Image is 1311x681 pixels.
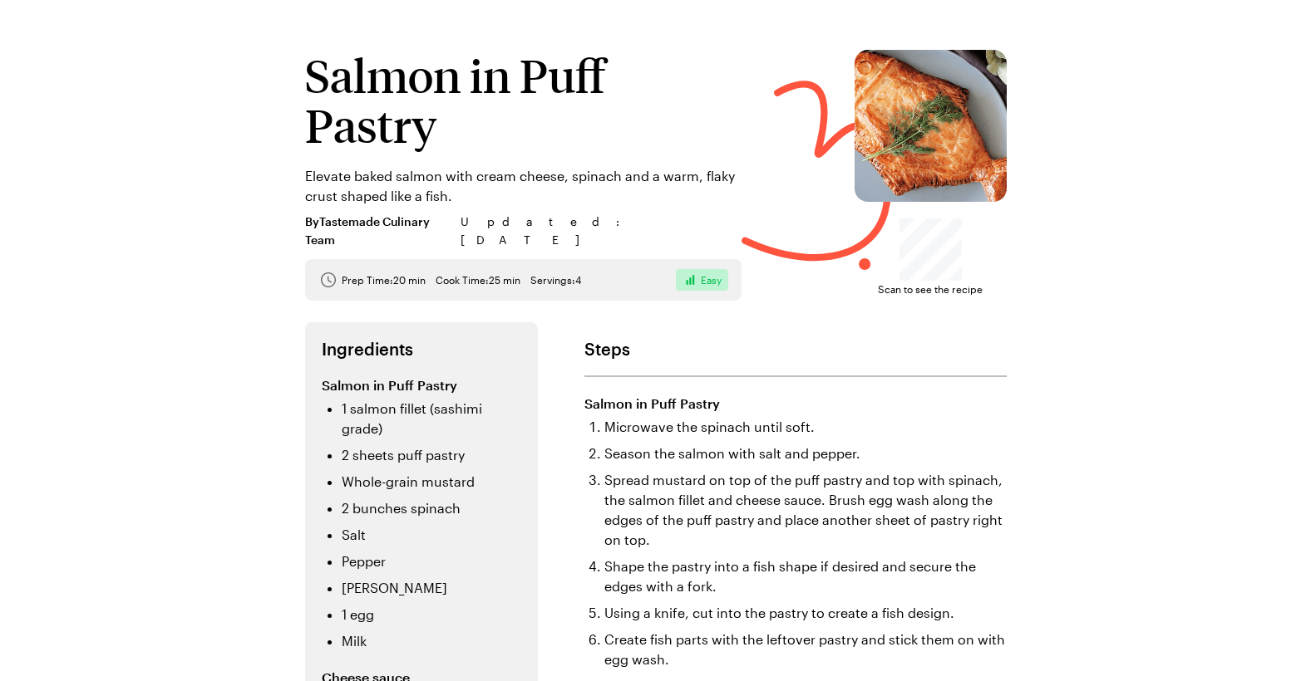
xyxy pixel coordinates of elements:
[342,605,521,625] li: 1 egg
[342,399,521,438] li: 1 salmon fillet (sashimi grade)
[855,50,1007,202] img: Salmon in Puff Pastry
[878,281,983,297] span: Scan to see the recipe
[342,498,521,518] li: 2 bunches spinach
[305,50,742,149] h1: Salmon in Puff Pastry
[305,213,451,249] span: By Tastemade Culinary Team
[436,273,520,287] span: Cook Time: 25 min
[322,375,521,395] h3: Salmon in Puff Pastry
[342,525,521,545] li: Salt
[342,631,521,651] li: Milk
[701,273,722,287] span: Easy
[604,470,1007,550] li: Spread mustard on top of the puff pastry and top with spinach, the salmon fillet and cheese sauce...
[342,472,521,492] li: Whole-grain mustard
[342,273,426,287] span: Prep Time: 20 min
[530,273,581,287] span: Servings: 4
[604,603,1007,623] li: Using a knife, cut into the pastry to create a fish design.
[584,339,1007,359] h2: Steps
[342,551,521,571] li: Pepper
[584,394,1007,414] h3: Salmon in Puff Pastry
[604,556,1007,596] li: Shape the pastry into a fish shape if desired and secure the edges with a fork.
[322,339,521,359] h2: Ingredients
[461,213,742,249] span: Updated : [DATE]
[342,445,521,465] li: 2 sheets puff pastry
[604,443,1007,463] li: Season the salmon with salt and pepper.
[604,630,1007,669] li: Create fish parts with the leftover pastry and stick them on with egg wash.
[342,578,521,598] li: [PERSON_NAME]
[305,166,742,206] p: Elevate baked salmon with cream cheese, spinach and a warm, flaky crust shaped like a fish.
[604,417,1007,437] li: Microwave the spinach until soft.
